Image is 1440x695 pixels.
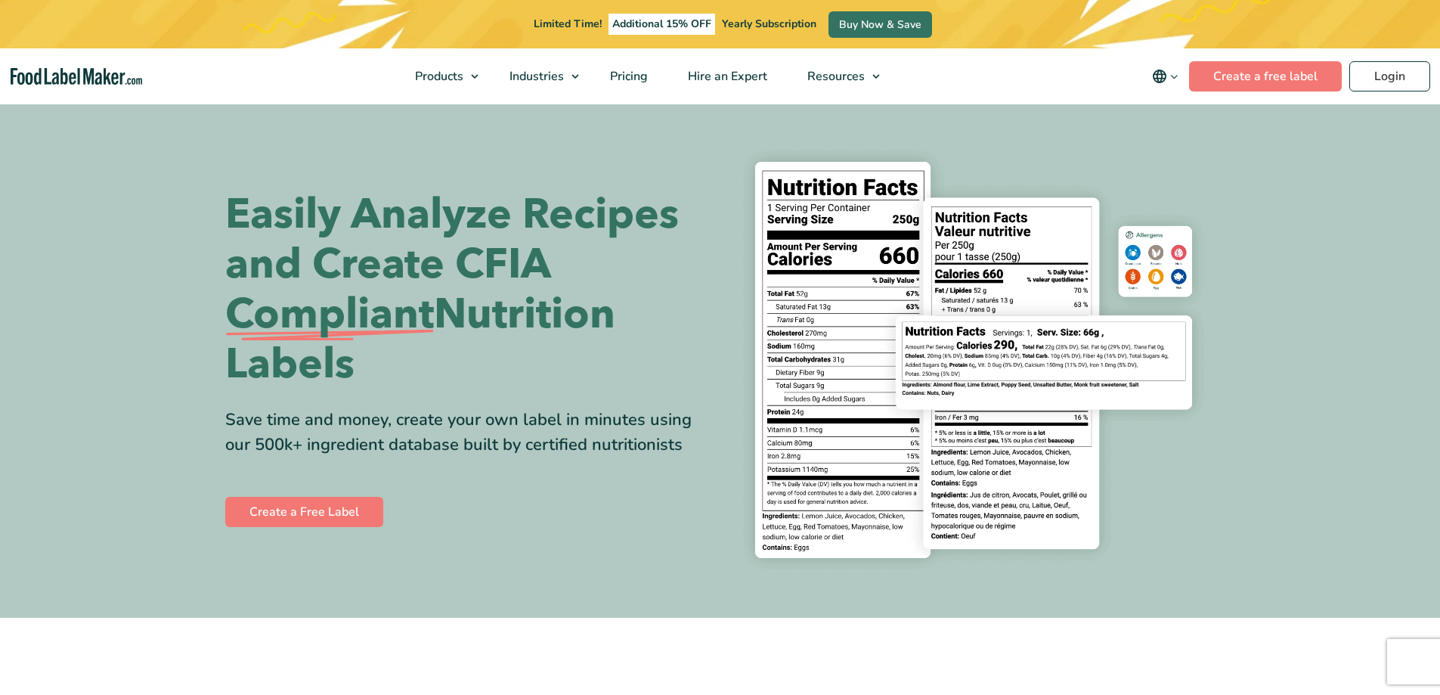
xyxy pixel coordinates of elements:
[683,68,769,85] span: Hire an Expert
[1349,61,1430,92] a: Login
[225,190,709,389] h1: Easily Analyze Recipes and Create CFIA Nutrition Labels
[1189,61,1342,92] a: Create a free label
[788,48,887,104] a: Resources
[722,17,816,31] span: Yearly Subscription
[605,68,649,85] span: Pricing
[534,17,602,31] span: Limited Time!
[225,408,709,458] div: Save time and money, create your own label in minutes using our 500k+ ingredient database built b...
[828,11,932,38] a: Buy Now & Save
[505,68,565,85] span: Industries
[225,497,383,527] a: Create a Free Label
[225,290,434,340] span: Compliant
[803,68,866,85] span: Resources
[410,68,465,85] span: Products
[590,48,664,104] a: Pricing
[395,48,486,104] a: Products
[668,48,784,104] a: Hire an Expert
[490,48,587,104] a: Industries
[609,14,715,35] span: Additional 15% OFF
